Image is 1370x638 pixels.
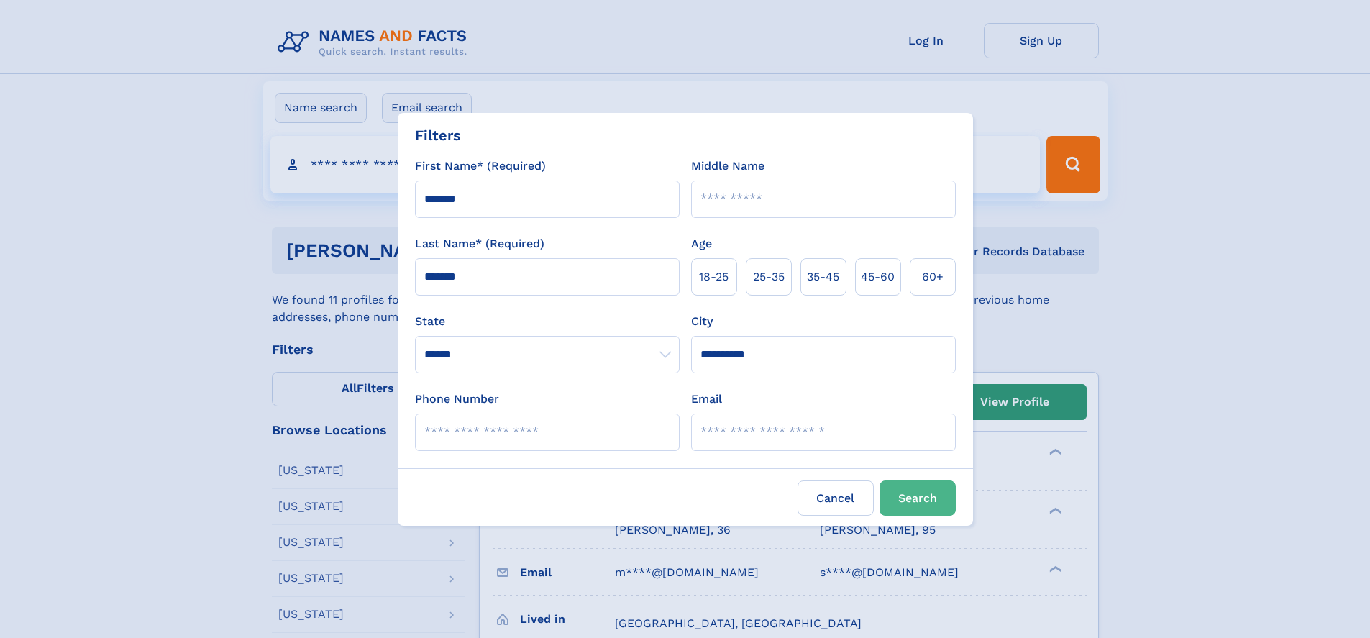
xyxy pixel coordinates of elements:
[861,268,895,286] span: 45‑60
[415,313,680,330] label: State
[415,391,499,408] label: Phone Number
[415,124,461,146] div: Filters
[415,235,544,252] label: Last Name* (Required)
[691,158,764,175] label: Middle Name
[798,480,874,516] label: Cancel
[691,235,712,252] label: Age
[922,268,944,286] span: 60+
[691,313,713,330] label: City
[807,268,839,286] span: 35‑45
[699,268,729,286] span: 18‑25
[753,268,785,286] span: 25‑35
[415,158,546,175] label: First Name* (Required)
[880,480,956,516] button: Search
[691,391,722,408] label: Email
